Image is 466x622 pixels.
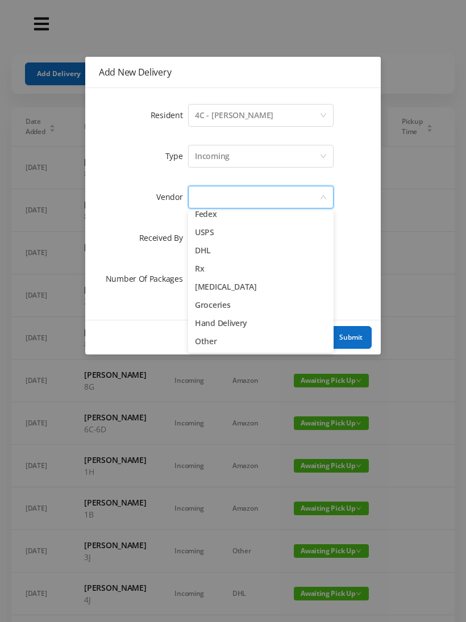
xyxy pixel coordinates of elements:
[188,278,334,296] li: [MEDICAL_DATA]
[139,232,189,243] label: Received By
[195,145,230,167] div: Incoming
[99,102,367,293] form: Add New Delivery
[188,314,334,332] li: Hand Delivery
[151,110,189,120] label: Resident
[320,194,327,202] i: icon: down
[99,66,367,78] div: Add New Delivery
[188,332,334,350] li: Other
[188,296,334,314] li: Groceries
[165,151,189,161] label: Type
[106,273,189,284] label: Number Of Packages
[188,223,334,241] li: USPS
[195,105,273,126] div: 4C - Paul Schickler
[156,191,188,202] label: Vendor
[330,326,372,349] button: Submit
[188,260,334,278] li: Rx
[188,241,334,260] li: DHL
[320,153,327,161] i: icon: down
[188,205,334,223] li: Fedex
[320,112,327,120] i: icon: down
